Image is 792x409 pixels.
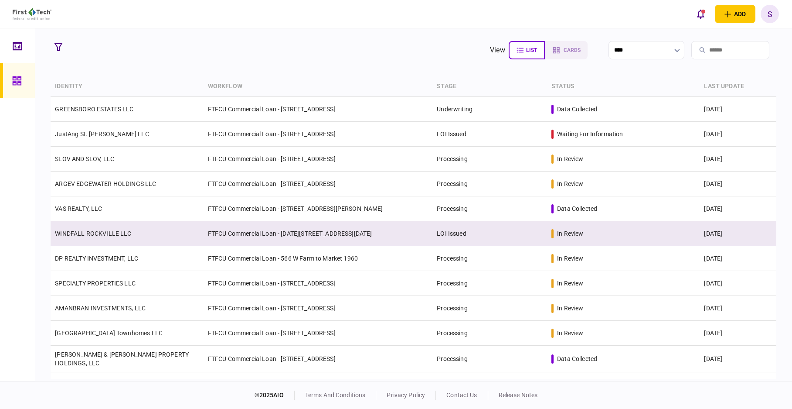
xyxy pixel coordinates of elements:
[387,392,425,399] a: privacy policy
[761,5,779,23] button: S
[432,196,547,221] td: Processing
[700,122,776,147] td: [DATE]
[715,5,755,23] button: open adding identity options
[55,230,131,237] a: WINDFALL ROCKVILLE LLC
[204,321,433,346] td: FTFCU Commercial Loan - [STREET_ADDRESS]
[545,41,588,59] button: cards
[204,372,433,397] td: FTFCU Commercial Loan - [STREET_ADDRESS][PERSON_NAME]
[204,196,433,221] td: FTFCU Commercial Loan - [STREET_ADDRESS][PERSON_NAME]
[564,47,581,53] span: cards
[557,179,583,188] div: in review
[547,76,700,97] th: status
[204,246,433,271] td: FTFCU Commercial Loan - 566 W Farm to Market 1960
[432,271,547,296] td: Processing
[204,172,433,196] td: FTFCU Commercial Loan - [STREET_ADDRESS]
[51,76,203,97] th: identity
[55,205,102,212] a: VAS REALTY, LLC
[204,346,433,372] td: FTFCU Commercial Loan - [STREET_ADDRESS]
[499,392,538,399] a: release notes
[700,246,776,271] td: [DATE]
[55,330,163,337] a: [GEOGRAPHIC_DATA] Townhomes LLC
[432,296,547,321] td: Processing
[700,271,776,296] td: [DATE]
[446,392,477,399] a: contact us
[557,279,583,288] div: in review
[691,5,710,23] button: open notifications list
[55,305,146,312] a: AMANBRAN INVESTMENTS, LLC
[204,296,433,321] td: FTFCU Commercial Loan - [STREET_ADDRESS]
[204,122,433,147] td: FTFCU Commercial Loan - [STREET_ADDRESS]
[204,271,433,296] td: FTFCU Commercial Loan - [STREET_ADDRESS]
[432,346,547,372] td: Processing
[557,204,597,213] div: data collected
[700,321,776,346] td: [DATE]
[557,354,597,363] div: data collected
[700,346,776,372] td: [DATE]
[432,246,547,271] td: Processing
[700,97,776,122] td: [DATE]
[55,180,156,187] a: ARGEV EDGEWATER HOLDINGS LLC
[432,76,547,97] th: stage
[526,47,537,53] span: list
[700,172,776,196] td: [DATE]
[432,221,547,246] td: LOI Issued
[305,392,366,399] a: terms and conditions
[432,321,547,346] td: Processing
[557,254,583,263] div: in review
[557,229,583,238] div: in review
[700,372,776,397] td: [DATE]
[55,106,133,113] a: GREENSBORO ESTATES LLC
[557,155,583,163] div: in review
[204,97,433,122] td: FTFCU Commercial Loan - [STREET_ADDRESS]
[700,196,776,221] td: [DATE]
[55,351,189,367] a: [PERSON_NAME] & [PERSON_NAME] PROPERTY HOLDINGS, LLC
[490,45,505,55] div: view
[700,147,776,172] td: [DATE]
[204,76,433,97] th: workflow
[13,8,51,20] img: client company logo
[509,41,545,59] button: list
[55,255,138,262] a: DP REALTY INVESTMENT, LLC
[55,280,136,287] a: SPECIALTY PROPERTIES LLC
[557,105,597,113] div: data collected
[557,329,583,337] div: in review
[432,372,547,397] td: LOI Issued
[432,172,547,196] td: Processing
[700,76,776,97] th: last update
[432,97,547,122] td: Underwriting
[432,122,547,147] td: LOI Issued
[204,221,433,246] td: FTFCU Commercial Loan - [DATE][STREET_ADDRESS][DATE]
[700,221,776,246] td: [DATE]
[700,296,776,321] td: [DATE]
[55,155,114,162] a: SLOV AND SLOV, LLC
[557,304,583,313] div: in review
[557,130,623,138] div: waiting for information
[55,131,149,137] a: JustAng St. [PERSON_NAME] LLC
[204,147,433,172] td: FTFCU Commercial Loan - [STREET_ADDRESS]
[432,147,547,172] td: Processing
[255,391,295,400] div: © 2025 AIO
